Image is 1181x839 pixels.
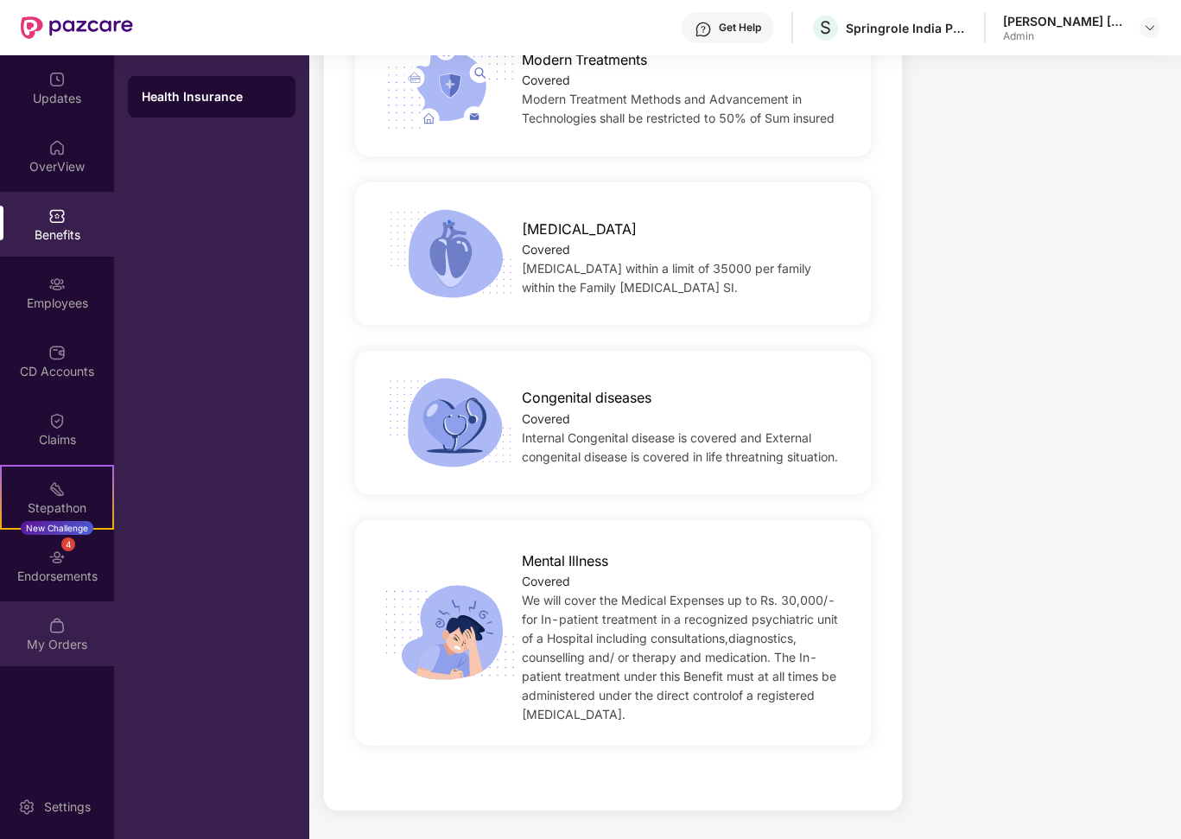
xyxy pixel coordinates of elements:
[48,275,66,292] img: svg+xml;base64,PHN2ZyBpZD0iRW1wbG95ZWVzIiB4bWxucz0iaHR0cDovL3d3dy53My5vcmcvMjAwMC9zdmciIHdpZHRoPS...
[522,240,848,259] div: Covered
[522,410,848,429] div: Covered
[21,521,93,535] div: New Challenge
[2,499,112,516] div: Stepathon
[522,430,838,464] span: Internal Congenital disease is covered and External congenital disease is covered in life threatn...
[48,207,66,224] img: svg+xml;base64,PHN2ZyBpZD0iQmVuZWZpdHMiIHhtbG5zPSJodHRwOi8vd3d3LnczLm9yZy8yMDAwL3N2ZyIgd2lkdGg9Ij...
[48,343,66,360] img: svg+xml;base64,PHN2ZyBpZD0iQ0RfQWNjb3VudHMiIGRhdGEtbmFtZT0iQ0QgQWNjb3VudHMiIHhtbG5zPSJodHRwOi8vd3...
[820,17,831,38] span: S
[379,372,523,472] img: icon
[522,92,835,125] span: Modern Treatment Methods and Advancement in Technologies shall be restricted to 50% of Sum insured
[21,16,133,39] img: New Pazcare Logo
[522,71,848,90] div: Covered
[48,548,66,565] img: svg+xml;base64,PHN2ZyBpZD0iRW5kb3JzZW1lbnRzIiB4bWxucz0iaHR0cDovL3d3dy53My5vcmcvMjAwMC9zdmciIHdpZH...
[48,70,66,87] img: svg+xml;base64,PHN2ZyBpZD0iVXBkYXRlZCIgeG1sbnM9Imh0dHA6Ly93d3cudzMub3JnLzIwMDAvc3ZnIiB3aWR0aD0iMj...
[18,798,35,815] img: svg+xml;base64,PHN2ZyBpZD0iU2V0dGluZy0yMHgyMCIgeG1sbnM9Imh0dHA6Ly93d3cudzMub3JnLzIwMDAvc3ZnIiB3aW...
[48,411,66,429] img: svg+xml;base64,PHN2ZyBpZD0iQ2xhaW0iIHhtbG5zPSJodHRwOi8vd3d3LnczLm9yZy8yMDAwL3N2ZyIgd2lkdGg9IjIwIi...
[719,21,761,35] div: Get Help
[379,34,523,135] img: icon
[48,138,66,156] img: svg+xml;base64,PHN2ZyBpZD0iSG9tZSIgeG1sbnM9Imh0dHA6Ly93d3cudzMub3JnLzIwMDAvc3ZnIiB3aWR0aD0iMjAiIG...
[48,616,66,633] img: svg+xml;base64,PHN2ZyBpZD0iTXlfT3JkZXJzIiBkYXRhLW5hbWU9Ik15IE9yZGVycyIgeG1sbnM9Imh0dHA6Ly93d3cudz...
[522,593,838,721] span: We will cover the Medical Expenses up to Rs. 30,000/- for In-patient treatment in a recognized ps...
[522,550,608,572] span: Mental Illness
[522,219,637,240] span: [MEDICAL_DATA]
[522,572,848,591] div: Covered
[61,537,75,550] div: 4
[142,88,282,105] div: Health Insurance
[48,480,66,497] img: svg+xml;base64,PHN2ZyB4bWxucz0iaHR0cDovL3d3dy53My5vcmcvMjAwMC9zdmciIHdpZHRoPSIyMSIgaGVpZ2h0PSIyMC...
[39,798,96,815] div: Settings
[379,583,523,683] img: icon
[379,204,523,303] img: icon
[1003,13,1124,29] div: [PERSON_NAME] [PERSON_NAME]
[522,387,651,409] span: Congenital diseases
[695,21,712,38] img: svg+xml;base64,PHN2ZyBpZD0iSGVscC0zMngzMiIgeG1sbnM9Imh0dHA6Ly93d3cudzMub3JnLzIwMDAvc3ZnIiB3aWR0aD...
[1003,29,1124,43] div: Admin
[846,20,967,36] div: Springrole India Private Limited
[522,49,647,71] span: Modern Treatments
[522,261,811,295] span: [MEDICAL_DATA] within a limit of 35000 per family within the Family [MEDICAL_DATA] SI.
[1143,21,1157,35] img: svg+xml;base64,PHN2ZyBpZD0iRHJvcGRvd24tMzJ4MzIiIHhtbG5zPSJodHRwOi8vd3d3LnczLm9yZy8yMDAwL3N2ZyIgd2...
